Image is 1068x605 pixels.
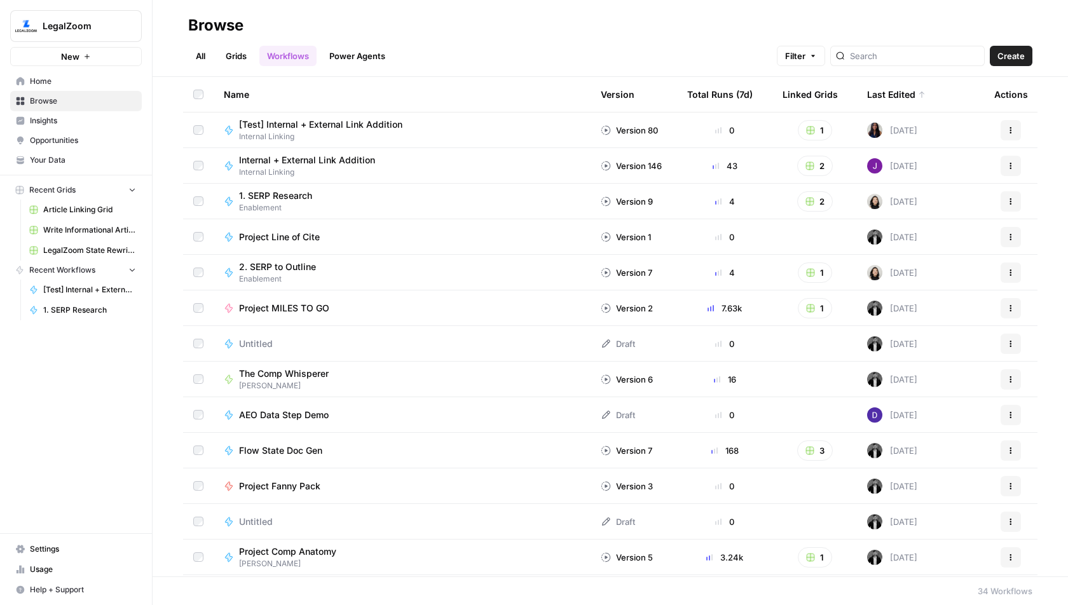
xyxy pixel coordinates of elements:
a: Project MILES TO GO [224,302,580,315]
a: Browse [10,91,142,111]
a: Untitled [224,337,580,350]
div: Version 2 [601,302,653,315]
div: 4 [687,266,762,279]
button: Create [990,46,1032,66]
a: Project Comp Anatomy[PERSON_NAME] [224,545,580,569]
div: 168 [687,444,762,457]
input: Search [850,50,979,62]
a: Internal + External Link AdditionInternal Linking [224,154,580,178]
div: 0 [687,124,762,137]
span: Project Line of Cite [239,231,320,243]
img: rox323kbkgutb4wcij4krxobkpon [867,123,882,138]
div: [DATE] [867,123,917,138]
span: Article Linking Grid [43,204,136,215]
div: Version 146 [601,160,662,172]
a: Flow State Doc Gen [224,444,580,457]
div: Linked Grids [783,77,838,112]
span: Settings [30,543,136,555]
a: Insights [10,111,142,131]
img: agqtm212c27aeosmjiqx3wzecrl1 [867,229,882,245]
span: LegalZoom [43,20,120,32]
span: Untitled [239,337,273,350]
a: Power Agents [322,46,393,66]
div: 7.63k [687,302,762,315]
a: 1. SERP Research [24,300,142,320]
span: Help + Support [30,584,136,595]
span: Internal Linking [239,131,413,142]
span: New [61,50,79,63]
span: Insights [30,115,136,126]
img: agqtm212c27aeosmjiqx3wzecrl1 [867,514,882,529]
div: 0 [687,515,762,528]
span: Flow State Doc Gen [239,444,322,457]
div: Version 5 [601,551,653,564]
span: Your Data [30,154,136,166]
button: Workspace: LegalZoom [10,10,142,42]
a: All [188,46,213,66]
span: [Test] Internal + External Link Addition [43,284,136,296]
button: 1 [798,298,832,318]
span: [PERSON_NAME] [239,558,346,569]
div: Draft [601,337,635,350]
span: Enablement [239,202,322,214]
img: t5ef5oef8zpw1w4g2xghobes91mw [867,265,882,280]
div: [DATE] [867,407,917,423]
div: [DATE] [867,194,917,209]
div: Version [601,77,634,112]
span: Project Fanny Pack [239,480,320,493]
div: Actions [994,77,1028,112]
span: Usage [30,564,136,575]
div: 43 [687,160,762,172]
button: Filter [777,46,825,66]
a: Usage [10,559,142,580]
span: 1. SERP Research [43,304,136,316]
a: AEO Data Step Demo [224,409,580,421]
div: Version 1 [601,231,651,243]
a: Home [10,71,142,92]
a: Settings [10,539,142,559]
div: Browse [188,15,243,36]
a: [Test] Internal + External Link Addition [24,280,142,300]
img: nj1ssy6o3lyd6ijko0eoja4aphzn [867,158,882,173]
div: 0 [687,480,762,493]
a: Project Fanny Pack [224,480,580,493]
span: Enablement [239,273,326,285]
a: Untitled [224,515,580,528]
div: Version 6 [601,373,653,386]
span: [PERSON_NAME] [239,380,339,391]
button: 1 [798,120,832,140]
span: Project MILES TO GO [239,302,329,315]
span: Opportunities [30,135,136,146]
span: Project Comp Anatomy [239,545,336,558]
span: Internal Linking [239,167,385,178]
div: Version 80 [601,124,658,137]
img: agqtm212c27aeosmjiqx3wzecrl1 [867,372,882,387]
div: 4 [687,195,762,208]
div: 0 [687,231,762,243]
button: Help + Support [10,580,142,600]
div: Name [224,77,580,112]
span: Write Informational Article [43,224,136,236]
div: [DATE] [867,514,917,529]
button: 1 [798,547,832,568]
a: 2. SERP to OutlineEnablement [224,261,580,285]
a: Grids [218,46,254,66]
a: [Test] Internal + External Link AdditionInternal Linking [224,118,580,142]
a: Opportunities [10,130,142,151]
img: agqtm212c27aeosmjiqx3wzecrl1 [867,479,882,494]
img: 6clbhjv5t98vtpq4yyt91utag0vy [867,407,882,423]
div: Last Edited [867,77,926,112]
button: 1 [798,262,832,283]
div: 0 [687,337,762,350]
div: Version 9 [601,195,653,208]
div: [DATE] [867,443,917,458]
img: t5ef5oef8zpw1w4g2xghobes91mw [867,194,882,209]
span: Browse [30,95,136,107]
span: Filter [785,50,805,62]
div: 34 Workflows [978,585,1032,597]
span: Create [997,50,1025,62]
div: [DATE] [867,479,917,494]
div: Total Runs (7d) [687,77,753,112]
a: LegalZoom State Rewrites Trust [24,240,142,261]
span: 1. SERP Research [239,189,312,202]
